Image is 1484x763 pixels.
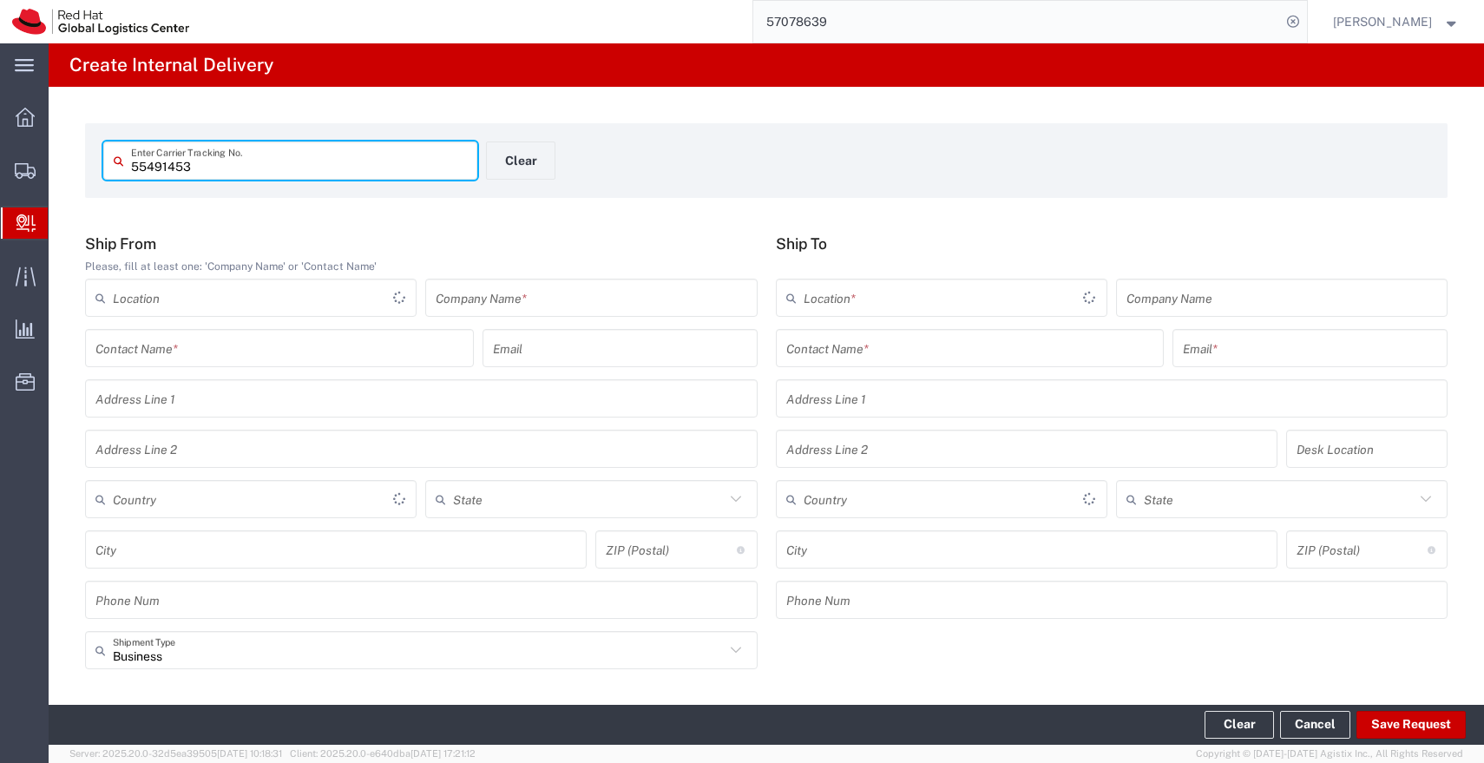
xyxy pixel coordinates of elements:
span: Nilesh Shinde [1333,12,1432,31]
h4: Create Internal Delivery [69,43,273,87]
button: Save Request [1356,711,1466,739]
div: Please, fill at least one: 'Company Name' or 'Contact Name' [85,259,758,274]
span: Client: 2025.20.0-e640dba [290,748,476,759]
h5: Ship To [776,234,1448,253]
button: [PERSON_NAME] [1332,11,1461,32]
a: Cancel [1280,711,1350,739]
span: Server: 2025.20.0-32d5ea39505 [69,748,282,759]
span: [DATE] 10:18:31 [217,748,282,759]
input: Search for shipment number, reference number [753,1,1281,43]
img: logo [12,9,189,35]
span: [DATE] 17:21:12 [410,748,476,759]
span: Copyright © [DATE]-[DATE] Agistix Inc., All Rights Reserved [1196,747,1463,761]
button: Clear [1205,711,1274,739]
h5: Ship From [85,234,758,253]
button: Clear [486,141,555,180]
